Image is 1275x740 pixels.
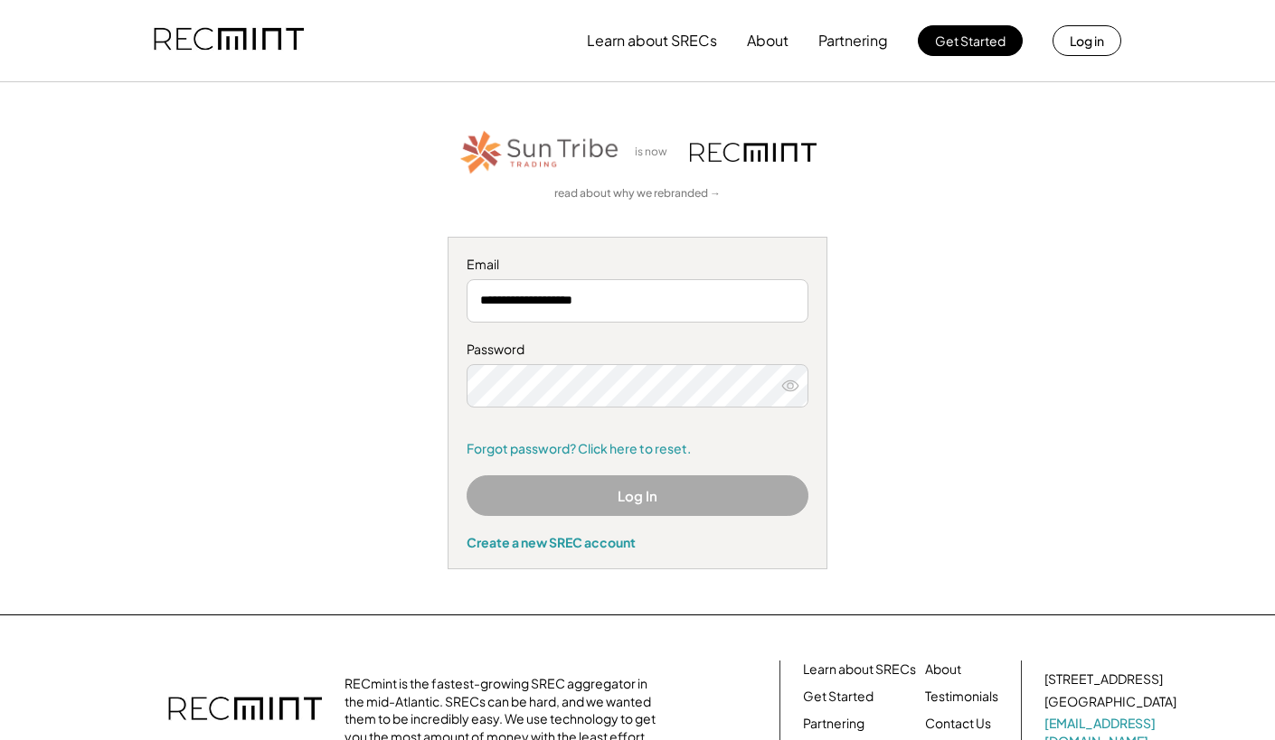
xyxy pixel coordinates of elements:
img: STT_Horizontal_Logo%2B-%2BColor.png [458,127,621,177]
a: About [925,660,961,679]
a: read about why we rebranded → [554,186,721,201]
button: Learn about SRECs [587,23,717,59]
a: Learn about SRECs [803,660,916,679]
div: Create a new SREC account [467,534,808,550]
button: About [747,23,789,59]
img: recmint-logotype%403x.png [154,10,304,71]
div: Email [467,256,808,274]
img: recmint-logotype%403x.png [690,143,817,162]
button: Log In [467,475,808,516]
a: Partnering [803,715,864,733]
a: Testimonials [925,688,998,706]
a: Forgot password? Click here to reset. [467,440,808,458]
div: [GEOGRAPHIC_DATA] [1044,693,1176,711]
button: Partnering [818,23,888,59]
div: is now [630,145,681,160]
div: [STREET_ADDRESS] [1044,670,1163,688]
button: Get Started [918,25,1023,56]
a: Get Started [803,688,874,706]
div: Password [467,341,808,359]
a: Contact Us [925,715,991,733]
button: Log in [1053,25,1121,56]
